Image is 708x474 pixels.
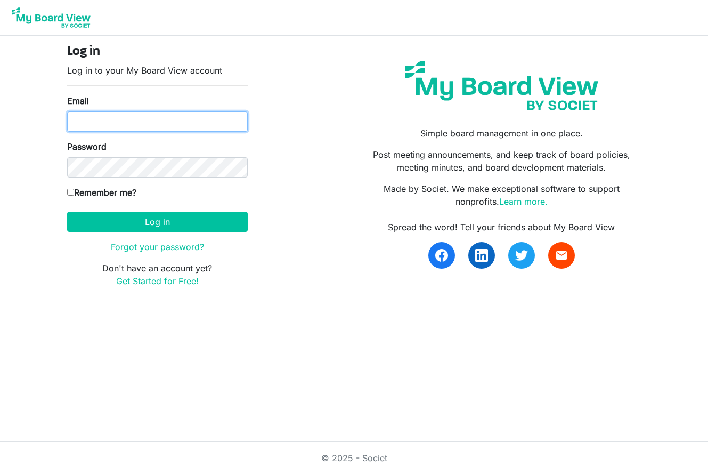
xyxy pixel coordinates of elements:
[362,127,641,140] p: Simple board management in one place.
[475,249,488,262] img: linkedin.svg
[435,249,448,262] img: facebook.svg
[67,64,248,77] p: Log in to your My Board View account
[362,221,641,234] div: Spread the word! Tell your friends about My Board View
[67,186,136,199] label: Remember me?
[116,276,199,286] a: Get Started for Free!
[321,453,387,463] a: © 2025 - Societ
[9,4,94,31] img: My Board View Logo
[362,148,641,174] p: Post meeting announcements, and keep track of board policies, meeting minutes, and board developm...
[499,196,548,207] a: Learn more.
[67,94,89,107] label: Email
[515,249,528,262] img: twitter.svg
[67,189,74,196] input: Remember me?
[67,44,248,60] h4: Log in
[397,53,606,118] img: my-board-view-societ.svg
[362,182,641,208] p: Made by Societ. We make exceptional software to support nonprofits.
[111,242,204,252] a: Forgot your password?
[555,249,568,262] span: email
[67,262,248,287] p: Don't have an account yet?
[67,140,107,153] label: Password
[548,242,575,269] a: email
[67,212,248,232] button: Log in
